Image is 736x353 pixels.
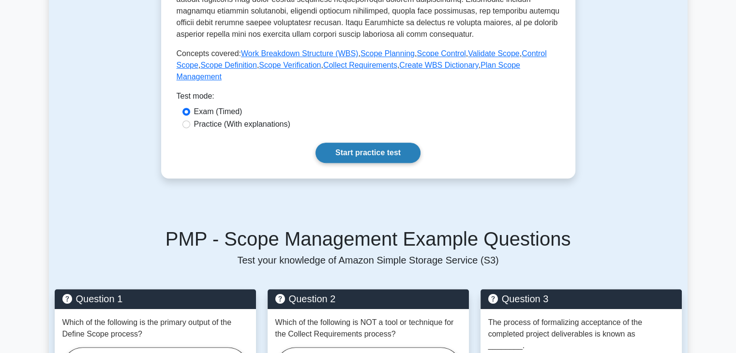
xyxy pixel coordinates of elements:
[177,90,560,106] div: Test mode:
[194,106,242,118] label: Exam (Timed)
[259,61,321,69] a: Scope Verification
[488,317,674,352] p: The process of formalizing acceptance of the completed project deliverables is known as ________.
[177,48,560,83] p: Concepts covered: , , , , , , , , ,
[468,49,519,58] a: Validate Scope
[200,61,257,69] a: Scope Definition
[488,293,674,305] h5: Question 3
[194,118,290,130] label: Practice (With explanations)
[417,49,466,58] a: Scope Control
[323,61,397,69] a: Collect Requirements
[55,254,682,266] p: Test your knowledge of Amazon Simple Storage Service (S3)
[241,49,358,58] a: Work Breakdown Structure (WBS)
[55,227,682,250] h5: PMP - Scope Management Example Questions
[315,143,421,163] a: Start practice test
[399,61,478,69] a: Create WBS Dictionary
[62,317,248,340] p: Which of the following is the primary output of the Define Scope process?
[275,317,461,340] p: Which of the following is NOT a tool or technique for the Collect Requirements process?
[360,49,415,58] a: Scope Planning
[62,293,248,305] h5: Question 1
[275,293,461,305] h5: Question 2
